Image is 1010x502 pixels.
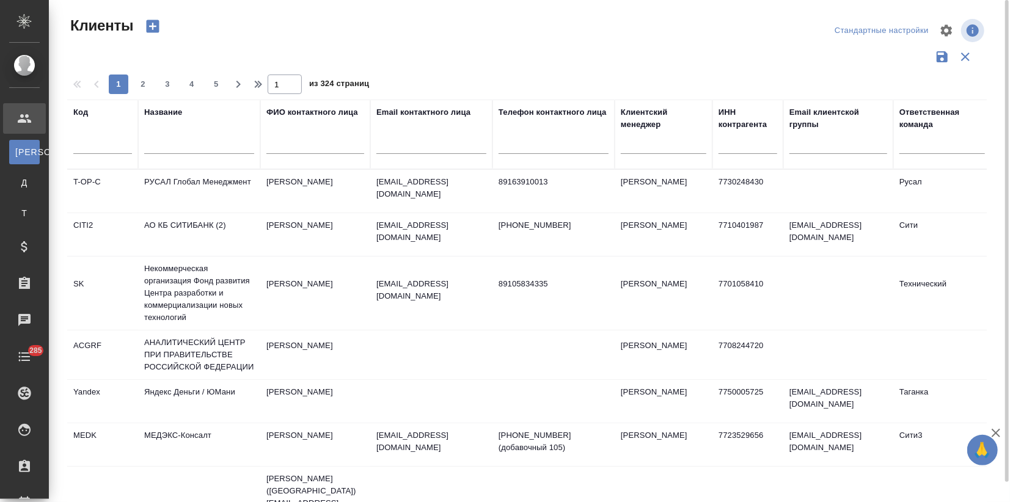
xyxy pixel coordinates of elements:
[15,146,34,158] span: [PERSON_NAME]
[207,75,226,94] button: 5
[954,45,977,68] button: Сбросить фильтры
[67,333,138,376] td: ACGRF
[309,76,369,94] span: из 324 страниц
[133,75,153,94] button: 2
[893,272,991,315] td: Технический
[15,176,34,189] span: Д
[260,170,370,213] td: [PERSON_NAME]
[712,272,783,315] td: 7701058410
[376,219,486,244] p: [EMAIL_ADDRESS][DOMAIN_NAME]
[967,435,998,465] button: 🙏
[499,219,609,231] p: [PHONE_NUMBER]
[67,423,138,466] td: MEDK
[67,16,133,35] span: Клиенты
[182,75,202,94] button: 4
[961,19,987,42] span: Посмотреть информацию
[207,78,226,90] span: 5
[376,278,486,302] p: [EMAIL_ADDRESS][DOMAIN_NAME]
[138,423,260,466] td: МЕДЭКС-Консалт
[499,106,607,118] div: Телефон контактного лица
[615,213,712,256] td: [PERSON_NAME]
[899,106,985,131] div: Ответственная команда
[138,170,260,213] td: РУСАЛ Глобал Менеджмент
[893,380,991,423] td: Таганка
[712,423,783,466] td: 7723529656
[67,272,138,315] td: SK
[182,78,202,90] span: 4
[133,78,153,90] span: 2
[260,423,370,466] td: [PERSON_NAME]
[260,213,370,256] td: [PERSON_NAME]
[712,213,783,256] td: 7710401987
[9,201,40,225] a: Т
[22,344,49,357] span: 285
[621,106,706,131] div: Клиентский менеджер
[3,341,46,372] a: 285
[615,272,712,315] td: [PERSON_NAME]
[376,176,486,200] p: [EMAIL_ADDRESS][DOMAIN_NAME]
[712,333,783,376] td: 7708244720
[376,429,486,454] p: [EMAIL_ADDRESS][DOMAIN_NAME]
[9,170,40,195] a: Д
[67,213,138,256] td: CITI2
[615,380,712,423] td: [PERSON_NAME]
[138,380,260,423] td: Яндекс Деньги / ЮМани
[615,170,712,213] td: [PERSON_NAME]
[499,278,609,290] p: 89105834335
[260,380,370,423] td: [PERSON_NAME]
[138,256,260,330] td: Некоммерческая организация Фонд развития Центра разработки и коммерциализации новых технологий
[499,176,609,188] p: 89163910013
[67,170,138,213] td: T-OP-C
[138,330,260,379] td: АНАЛИТИЧЕСКИЙ ЦЕНТР ПРИ ПРАВИТЕЛЬСТВЕ РОССИЙСКОЙ ФЕДЕРАЦИИ
[783,213,893,256] td: [EMAIL_ADDRESS][DOMAIN_NAME]
[158,78,177,90] span: 3
[376,106,470,118] div: Email контактного лица
[789,106,887,131] div: Email клиентской группы
[9,140,40,164] a: [PERSON_NAME]
[260,272,370,315] td: [PERSON_NAME]
[615,423,712,466] td: [PERSON_NAME]
[972,437,993,463] span: 🙏
[712,380,783,423] td: 7750005725
[67,380,138,423] td: Yandex
[931,45,954,68] button: Сохранить фильтры
[719,106,777,131] div: ИНН контрагента
[158,75,177,94] button: 3
[15,207,34,219] span: Т
[73,106,88,118] div: Код
[893,423,991,466] td: Сити3
[266,106,358,118] div: ФИО контактного лица
[893,213,991,256] td: Сити
[138,16,167,37] button: Создать
[260,333,370,376] td: [PERSON_NAME]
[832,21,932,40] div: split button
[932,16,961,45] span: Настроить таблицу
[144,106,182,118] div: Название
[783,380,893,423] td: [EMAIL_ADDRESS][DOMAIN_NAME]
[712,170,783,213] td: 7730248430
[138,213,260,256] td: АО КБ СИТИБАНК (2)
[893,170,991,213] td: Русал
[783,423,893,466] td: [EMAIL_ADDRESS][DOMAIN_NAME]
[615,333,712,376] td: [PERSON_NAME]
[499,429,609,454] p: [PHONE_NUMBER] (добавочный 105)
